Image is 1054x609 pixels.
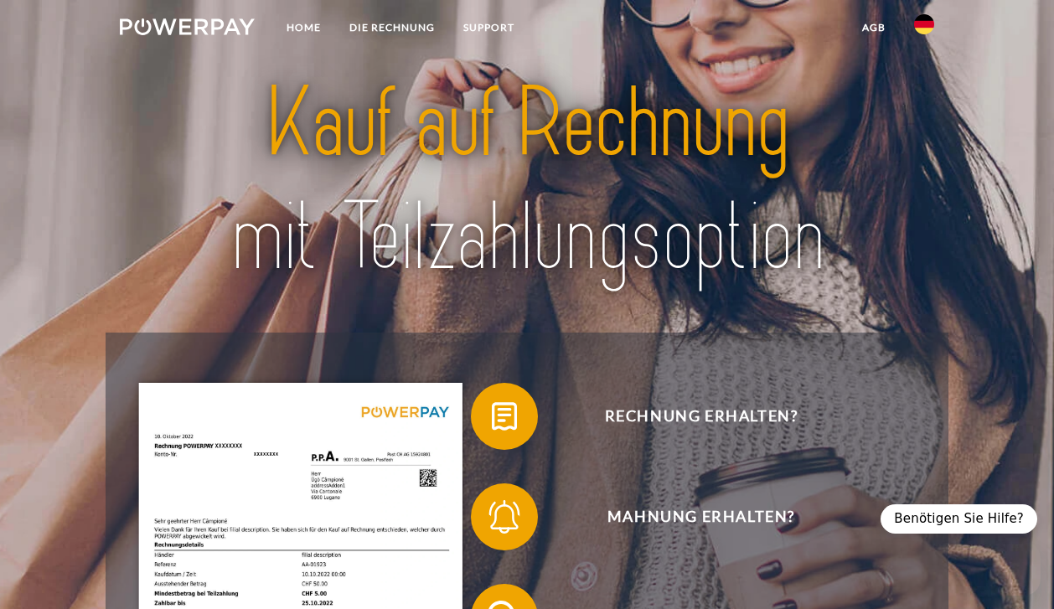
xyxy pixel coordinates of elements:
span: Mahnung erhalten? [496,483,907,550]
img: de [914,14,934,34]
a: Home [272,13,335,43]
span: Rechnung erhalten? [496,383,907,450]
a: agb [848,13,900,43]
a: SUPPORT [449,13,529,43]
img: qb_bill.svg [483,395,525,437]
button: Rechnung erhalten? [471,383,907,450]
div: Benötigen Sie Hilfe? [881,504,1037,534]
img: title-powerpay_de.svg [160,61,895,301]
img: logo-powerpay-white.svg [120,18,255,35]
img: qb_bell.svg [483,496,525,538]
button: Mahnung erhalten? [471,483,907,550]
a: DIE RECHNUNG [335,13,449,43]
iframe: Schaltfläche zum Öffnen des Messaging-Fensters [987,542,1041,596]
